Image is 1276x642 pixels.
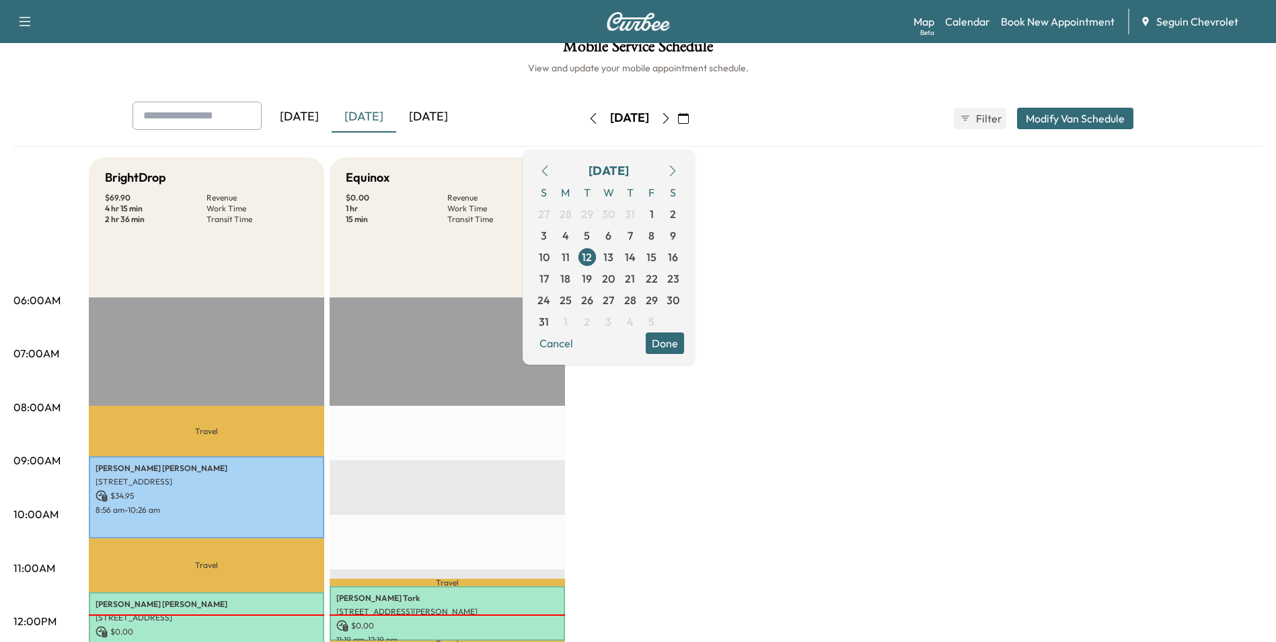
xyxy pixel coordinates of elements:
span: T [620,182,641,203]
div: [DATE] [589,162,629,180]
p: [STREET_ADDRESS][PERSON_NAME] [336,606,558,617]
span: 16 [668,249,678,265]
span: 29 [581,206,593,222]
p: Transit Time [207,214,308,225]
p: 10:00AM [13,506,59,522]
span: 4 [627,314,634,330]
p: Travel [89,538,324,593]
span: 29 [646,292,658,308]
span: W [598,182,620,203]
span: 3 [605,314,611,330]
span: 10 [539,249,550,265]
p: 15 min [346,214,447,225]
span: 4 [562,227,569,244]
p: Transit Time [447,214,549,225]
span: 11 [562,249,570,265]
p: 8:56 am - 10:26 am [96,505,317,515]
p: 11:00AM [13,560,55,576]
p: 2 hr 36 min [105,214,207,225]
span: 1 [564,314,568,330]
div: [DATE] [267,102,332,133]
span: F [641,182,663,203]
span: 5 [584,227,590,244]
button: Modify Van Schedule [1017,108,1133,129]
span: 23 [667,271,679,287]
button: Cancel [533,332,579,354]
div: [DATE] [610,110,649,127]
span: 8 [648,227,654,244]
p: [PERSON_NAME] [PERSON_NAME] [96,599,317,610]
p: [PERSON_NAME] Tork [336,593,558,604]
span: 14 [625,249,636,265]
h5: Equinox [346,168,389,187]
p: Work Time [447,203,549,214]
span: Filter [976,110,1000,127]
span: 22 [646,271,658,287]
span: 20 [602,271,615,287]
span: 21 [625,271,635,287]
span: 30 [602,206,615,222]
p: 07:00AM [13,345,59,361]
p: Travel [89,406,324,456]
span: M [555,182,576,203]
p: 1 hr [346,203,447,214]
h6: View and update your mobile appointment schedule. [13,61,1263,75]
a: Calendar [945,13,990,30]
a: Book New Appointment [1001,13,1115,30]
p: $ 0.00 [346,192,447,203]
span: 26 [581,292,593,308]
span: 3 [541,227,547,244]
p: 06:00AM [13,292,61,308]
span: 25 [560,292,572,308]
p: $ 34.95 [96,490,317,502]
span: 7 [628,227,633,244]
span: 18 [560,271,570,287]
span: 12 [582,249,592,265]
span: 31 [625,206,635,222]
p: Revenue [207,192,308,203]
h5: BrightDrop [105,168,166,187]
h1: Mobile Service Schedule [13,38,1263,61]
span: 31 [539,314,549,330]
span: 13 [603,249,613,265]
p: $ 0.00 [336,620,558,632]
p: [STREET_ADDRESS] [96,476,317,487]
span: T [576,182,598,203]
span: Seguin Chevrolet [1156,13,1238,30]
span: 5 [648,314,654,330]
div: [DATE] [396,102,461,133]
p: $ 0.00 [96,626,317,638]
p: Revenue [447,192,549,203]
span: 28 [624,292,636,308]
span: 6 [605,227,611,244]
span: 28 [560,206,572,222]
span: 9 [670,227,676,244]
p: [STREET_ADDRESS] [96,612,317,623]
span: 1 [650,206,654,222]
p: [PERSON_NAME] [PERSON_NAME] [96,463,317,474]
span: 2 [670,206,676,222]
img: Curbee Logo [606,12,671,31]
div: [DATE] [332,102,396,133]
p: Travel [330,579,565,586]
p: Work Time [207,203,308,214]
span: 17 [539,271,549,287]
div: Beta [920,28,934,38]
span: 27 [603,292,614,308]
span: 19 [582,271,592,287]
p: 09:00AM [13,452,61,468]
button: Done [646,332,684,354]
span: 15 [646,249,656,265]
span: S [663,182,684,203]
a: MapBeta [913,13,934,30]
button: Filter [954,108,1006,129]
span: S [533,182,555,203]
span: 27 [538,206,550,222]
p: 12:00PM [13,613,57,629]
span: 2 [584,314,590,330]
p: 08:00AM [13,399,61,415]
span: 30 [667,292,679,308]
span: 24 [537,292,550,308]
p: $ 69.90 [105,192,207,203]
p: 4 hr 15 min [105,203,207,214]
